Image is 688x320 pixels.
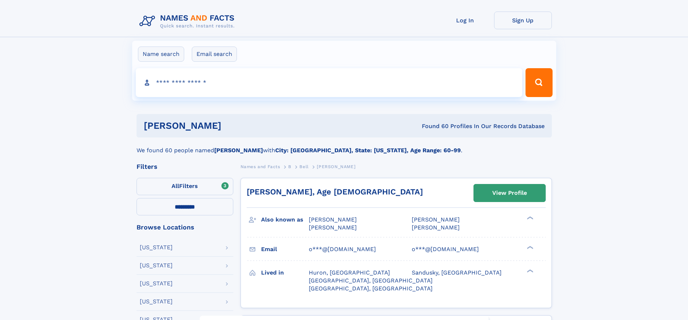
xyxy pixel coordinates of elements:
a: Names and Facts [241,162,280,171]
h3: Lived in [261,267,309,279]
a: Log In [436,12,494,29]
label: Email search [192,47,237,62]
span: o***@[DOMAIN_NAME] [309,246,376,253]
span: B [288,164,291,169]
a: [PERSON_NAME], Age [DEMOGRAPHIC_DATA] [247,187,423,196]
input: search input [136,68,523,97]
h1: [PERSON_NAME] [144,121,322,130]
div: ❯ [525,245,534,250]
span: Bell [299,164,308,169]
b: [PERSON_NAME] [214,147,263,154]
span: [GEOGRAPHIC_DATA], [GEOGRAPHIC_DATA] [309,277,433,284]
div: ❯ [525,268,534,273]
span: [GEOGRAPHIC_DATA], [GEOGRAPHIC_DATA] [309,285,433,292]
div: ❯ [525,216,534,220]
button: Search Button [525,68,552,97]
a: Bell [299,162,308,171]
a: B [288,162,291,171]
b: City: [GEOGRAPHIC_DATA], State: [US_STATE], Age Range: 60-99 [275,147,461,154]
span: [PERSON_NAME] [309,224,357,231]
span: [PERSON_NAME] [309,216,357,223]
h3: Email [261,243,309,255]
span: o***@[DOMAIN_NAME] [412,246,479,253]
label: Name search [138,47,184,62]
div: Found 60 Profiles In Our Records Database [321,122,545,130]
span: [PERSON_NAME] [317,164,355,169]
span: [PERSON_NAME] [412,216,460,223]
label: Filters [137,178,233,195]
span: Huron, [GEOGRAPHIC_DATA] [309,269,390,276]
a: Sign Up [494,12,552,29]
span: All [172,183,179,189]
div: [US_STATE] [140,245,173,250]
div: Filters [137,163,233,170]
h3: Also known as [261,214,309,226]
span: [PERSON_NAME] [412,224,460,231]
div: [US_STATE] [140,281,173,286]
div: Browse Locations [137,224,233,231]
a: View Profile [474,184,545,202]
div: View Profile [492,185,527,201]
div: [US_STATE] [140,299,173,304]
div: [US_STATE] [140,263,173,268]
img: Logo Names and Facts [137,12,241,31]
span: Sandusky, [GEOGRAPHIC_DATA] [412,269,502,276]
div: We found 60 people named with . [137,137,552,155]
